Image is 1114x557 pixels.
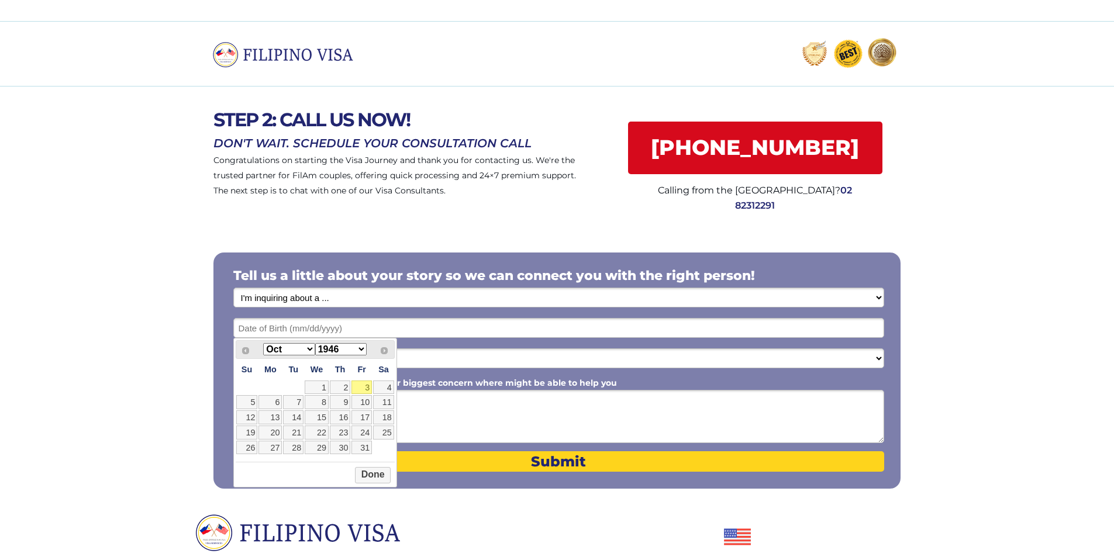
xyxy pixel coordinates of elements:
[351,410,372,424] a: 17
[264,365,277,374] span: Monday
[283,410,303,424] a: 14
[283,425,303,440] a: 21
[305,395,329,409] a: 8
[258,441,282,455] a: 27
[263,343,315,355] select: Select month
[236,425,258,440] a: 19
[330,441,350,455] a: 30
[351,425,372,440] a: 24
[373,395,394,409] a: 11
[373,380,394,395] a: 4
[283,441,303,455] a: 28
[213,155,576,196] span: Congratulations on starting the Visa Journey and thank you for contacting us. We're the trusted p...
[330,410,350,424] a: 16
[658,185,840,196] span: Calling from the [GEOGRAPHIC_DATA]?
[213,108,410,131] span: STEP 2: CALL US NOW!
[373,425,394,440] a: 25
[330,395,350,409] a: 9
[236,441,258,455] a: 26
[351,395,372,409] a: 10
[330,425,350,440] a: 23
[213,136,532,150] span: DON'T WAIT. SCHEDULE YOUR CONSULTATION CALL
[242,365,252,374] span: Sunday
[351,380,372,395] a: 3
[628,122,882,174] a: [PHONE_NUMBER]
[258,410,282,424] a: 13
[233,451,884,472] button: Submit
[378,365,389,374] span: Saturday
[351,441,372,455] a: 31
[335,365,346,374] span: Thursday
[373,410,394,424] a: 18
[236,410,258,424] a: 12
[258,395,282,409] a: 6
[233,268,755,283] span: Tell us a little about your story so we can connect you with the right person!
[311,365,323,374] span: Wednesday
[355,467,391,483] button: Done
[233,318,884,338] input: Date of Birth (mm/dd/yyyy)
[258,425,282,440] a: 20
[315,343,367,355] select: Select year
[305,380,329,395] a: 1
[305,425,329,440] a: 22
[628,135,882,160] span: [PHONE_NUMBER]
[283,395,303,409] a: 7
[358,365,366,374] span: Friday
[233,378,617,388] span: Please share your story or provide your biggest concern where might be able to help you
[330,380,350,395] a: 2
[305,410,329,424] a: 15
[233,453,884,470] span: Submit
[288,365,298,374] span: Tuesday
[305,441,329,455] a: 29
[236,395,258,409] a: 5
